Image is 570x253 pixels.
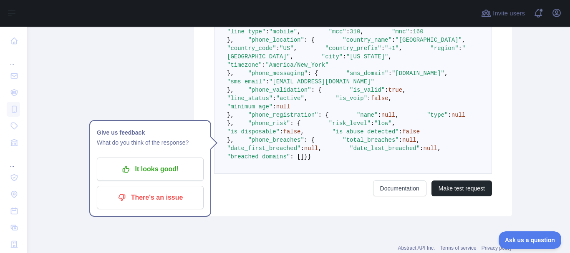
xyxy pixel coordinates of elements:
[248,112,318,118] span: "phone_registration"
[378,112,381,118] span: :
[374,120,392,127] span: "low"
[402,128,420,135] span: false
[392,28,409,35] span: "mnc"
[420,145,423,152] span: :
[350,28,360,35] span: 310
[227,112,234,118] span: },
[283,128,300,135] span: false
[346,28,350,35] span: :
[398,245,435,251] a: Abstract API Inc.
[248,120,290,127] span: "phone_risk"
[318,112,328,118] span: : {
[392,70,444,77] span: "[DOMAIN_NAME]"
[388,70,392,77] span: :
[7,50,20,67] div: ...
[451,112,466,118] span: null
[440,245,476,251] a: Terms of service
[227,37,234,43] span: },
[103,190,197,205] p: There's an issue
[373,180,426,196] a: Documentation
[272,103,276,110] span: :
[265,28,269,35] span: :
[357,112,378,118] span: "name"
[294,45,297,52] span: ,
[367,95,371,102] span: :
[227,128,280,135] span: "is_disposable"
[97,186,204,209] button: There's an issue
[424,145,438,152] span: null
[416,137,420,143] span: ,
[227,120,234,127] span: },
[103,162,197,176] p: It looks good!
[371,95,388,102] span: false
[269,28,297,35] span: "mobile"
[459,45,462,52] span: :
[346,53,388,60] span: "[US_STATE]"
[276,95,304,102] span: "active"
[276,103,290,110] span: null
[308,70,318,77] span: : {
[395,112,398,118] span: ,
[227,62,262,68] span: "timezone"
[399,137,402,143] span: :
[385,87,388,93] span: :
[332,128,399,135] span: "is_abuse_detected"
[97,138,204,148] p: What do you think of the response?
[329,120,371,127] span: "risk_level"
[297,28,300,35] span: ,
[7,152,20,168] div: ...
[335,95,367,102] span: "is_voip"
[402,87,406,93] span: ,
[371,120,374,127] span: :
[304,95,308,102] span: ,
[248,37,304,43] span: "phone_location"
[227,95,272,102] span: "line_status"
[304,137,315,143] span: : {
[399,45,402,52] span: ,
[329,28,346,35] span: "mcc"
[479,7,527,20] button: Invite users
[388,95,392,102] span: ,
[431,180,492,196] button: Make test request
[276,45,280,52] span: :
[392,120,395,127] span: ,
[395,37,462,43] span: "[GEOGRAPHIC_DATA]"
[227,103,272,110] span: "minimum_age"
[304,145,318,152] span: null
[322,53,343,60] span: "city"
[350,87,385,93] span: "is_valid"
[265,62,328,68] span: "America/New_York"
[262,62,265,68] span: :
[430,45,458,52] span: "region"
[97,158,204,181] button: It looks good!
[227,87,234,93] span: },
[227,70,234,77] span: },
[448,112,451,118] span: :
[97,128,204,138] h1: Give us feedback
[444,70,448,77] span: ,
[343,53,346,60] span: :
[385,45,399,52] span: "+1"
[227,145,300,152] span: "date_first_breached"
[308,153,311,160] span: }
[290,120,300,127] span: : {
[413,28,423,35] span: 160
[392,37,395,43] span: :
[300,145,304,152] span: :
[381,45,385,52] span: :
[381,112,396,118] span: null
[360,28,363,35] span: ,
[318,145,321,152] span: ,
[325,45,381,52] span: "country_prefix"
[290,153,304,160] span: : []
[227,153,290,160] span: "breached_domains"
[409,28,413,35] span: :
[290,53,293,60] span: ,
[402,137,416,143] span: null
[265,78,269,85] span: :
[280,128,283,135] span: :
[227,45,276,52] span: "country_code"
[304,153,308,160] span: }
[304,37,315,43] span: : {
[462,37,465,43] span: ,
